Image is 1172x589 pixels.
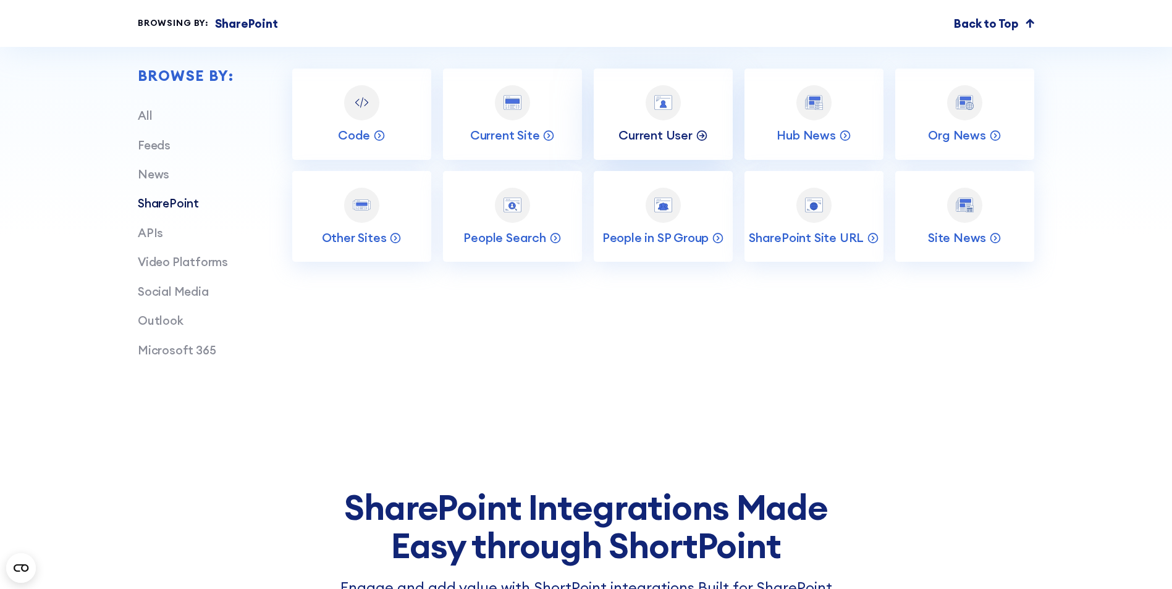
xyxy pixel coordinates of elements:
a: SharePoint Site URLSharePoint Site URL [744,171,883,262]
img: Site News [956,198,973,212]
a: Current UserCurrent User [594,69,733,159]
a: Video Platforms [138,254,228,269]
a: Microsoft 365 [138,343,216,357]
iframe: Chat Widget [1110,530,1172,589]
a: APIs [138,225,163,240]
a: All [138,108,152,123]
a: People in SP GroupPeople in SP Group [594,171,733,262]
p: Current Site [470,127,540,143]
div: Browsing by: [138,17,209,30]
p: SharePoint [215,15,278,32]
p: Code [338,127,370,143]
p: Back to Top [954,15,1018,32]
a: Site NewsSite News [895,171,1034,262]
img: Org News [956,95,973,110]
button: Open CMP widget [6,553,36,583]
p: People in SP Group [602,230,709,246]
p: People Search [463,230,546,246]
a: People SearchPeople Search [443,171,582,262]
a: CodeCode [292,69,431,159]
a: Org NewsOrg News [895,69,1034,159]
p: Org News [928,127,985,143]
a: Outlook [138,313,183,328]
p: Site News [928,230,986,246]
img: SharePoint Site URL [805,198,822,212]
a: SharePoint [138,196,199,211]
a: Other SitesOther Sites [292,171,431,262]
p: Hub News [777,127,835,143]
img: People Search [504,198,521,212]
div: Browse by: [138,69,234,83]
a: Social Media [138,284,209,299]
p: Other Sites [322,230,387,246]
p: Current User [618,127,693,143]
a: Hub NewsHub News [744,69,883,159]
h2: SharePoint Integrations Made Easy through ShortPoint [190,488,981,565]
img: People in SP Group [654,198,672,212]
img: Hub News [805,95,822,110]
a: Feeds [138,138,171,152]
img: Code [353,94,370,111]
img: Other Sites [353,199,370,211]
img: Current User [654,95,672,110]
p: SharePoint Site URL [749,230,864,246]
a: Back to Top [954,15,1034,32]
a: News [138,167,169,182]
img: Current Site [504,95,521,110]
a: Current SiteCurrent Site [443,69,582,159]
